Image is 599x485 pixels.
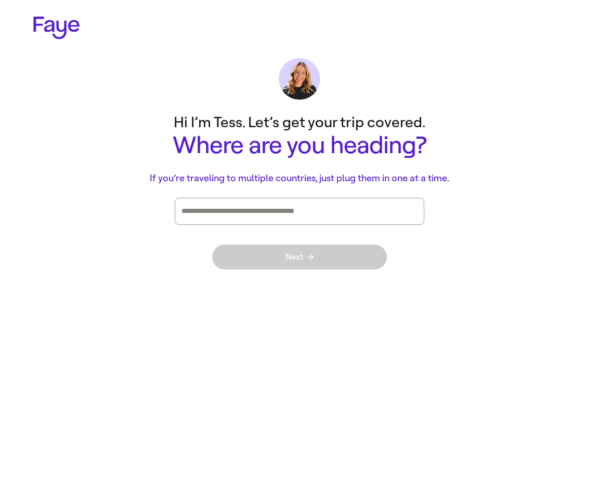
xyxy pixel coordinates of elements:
p: If you’re traveling to multiple countries, just plug them in one at a time. [92,171,507,185]
div: Press enter after you type each destination [181,198,418,224]
span: Next [285,253,314,261]
h1: Where are you heading? [92,132,507,159]
p: Hi I’m Tess. Let’s get your trip covered. [92,112,507,132]
button: Next [212,245,387,270]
